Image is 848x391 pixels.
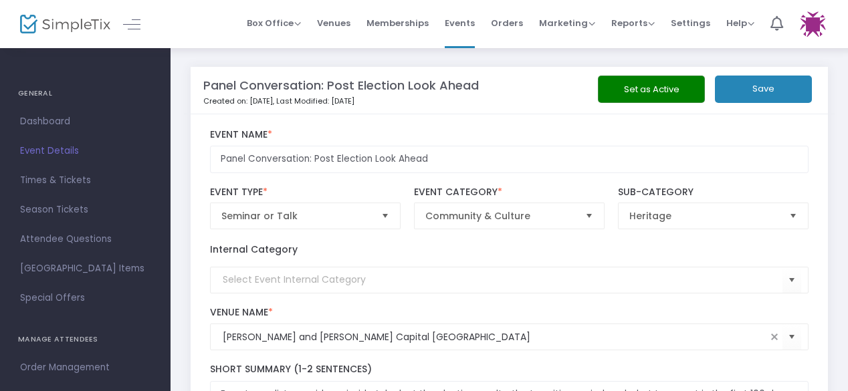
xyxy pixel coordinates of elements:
button: Set as Active [598,76,705,103]
label: Internal Category [210,243,298,257]
span: clear [766,329,782,345]
span: Marketing [539,17,595,29]
label: Sub-Category [618,186,809,199]
h4: GENERAL [18,80,152,107]
span: Special Offers [20,289,150,307]
button: Select [782,266,801,293]
span: Reports [611,17,655,29]
span: Attendee Questions [20,231,150,248]
button: Select [580,203,599,229]
span: Season Tickets [20,201,150,219]
input: Select Venue [223,330,767,344]
span: Venues [317,6,350,40]
span: Help [726,17,754,29]
span: [GEOGRAPHIC_DATA] Items [20,260,150,277]
span: , Last Modified: [DATE] [273,96,354,106]
label: Event Name [210,129,809,141]
span: Events [445,6,475,40]
span: Short Summary (1-2 Sentences) [210,362,372,376]
button: Select [784,203,803,229]
span: Order Management [20,359,150,376]
h4: MANAGE ATTENDEES [18,326,152,353]
button: Select [376,203,395,229]
span: Box Office [247,17,301,29]
button: Save [715,76,812,103]
span: Heritage [629,209,779,223]
span: Times & Tickets [20,172,150,189]
button: Select [782,323,801,351]
label: Venue Name [210,307,809,319]
span: Community & Culture [425,209,575,223]
span: Seminar or Talk [221,209,371,223]
m-panel-title: Panel Conversation: Post Election Look Ahead [203,76,479,94]
span: Orders [491,6,523,40]
label: Event Category [414,186,605,199]
label: Event Type [210,186,401,199]
input: Select Event Internal Category [223,273,783,287]
span: Event Details [20,142,150,160]
span: Settings [671,6,710,40]
p: Created on: [DATE] [203,96,611,107]
span: Dashboard [20,113,150,130]
input: Enter Event Name [210,146,809,173]
span: Memberships [366,6,429,40]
